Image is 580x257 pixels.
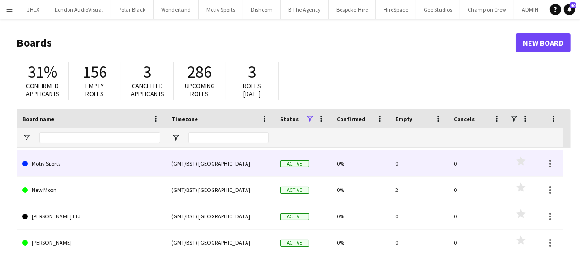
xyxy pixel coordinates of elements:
[390,230,448,256] div: 0
[17,36,516,50] h1: Boards
[199,0,243,19] button: Motiv Sports
[390,177,448,203] div: 2
[376,0,416,19] button: HireSpace
[416,0,460,19] button: Gee Studios
[460,0,514,19] button: Champion Crew
[188,132,269,143] input: Timezone Filter Input
[28,62,57,83] span: 31%
[329,0,376,19] button: Bespoke-Hire
[390,203,448,229] div: 0
[26,82,60,98] span: Confirmed applicants
[166,203,274,229] div: (GMT/BST) [GEOGRAPHIC_DATA]
[47,0,111,19] button: London AudioVisual
[22,177,160,203] a: New Moon
[280,187,309,194] span: Active
[331,150,390,176] div: 0%
[185,82,215,98] span: Upcoming roles
[188,62,212,83] span: 286
[331,203,390,229] div: 0%
[154,0,199,19] button: Wonderland
[331,177,390,203] div: 0%
[22,133,31,142] button: Open Filter Menu
[22,203,160,230] a: [PERSON_NAME] Ltd
[171,133,180,142] button: Open Filter Menu
[243,0,281,19] button: Dishoom
[22,116,54,123] span: Board name
[448,150,507,176] div: 0
[248,62,256,83] span: 3
[144,62,152,83] span: 3
[111,0,154,19] button: Polar Black
[280,160,309,167] span: Active
[86,82,104,98] span: Empty roles
[337,116,366,123] span: Confirmed
[19,0,47,19] button: JHLX
[171,116,198,123] span: Timezone
[516,33,571,52] a: New Board
[22,230,160,256] a: [PERSON_NAME]
[166,230,274,256] div: (GMT/BST) [GEOGRAPHIC_DATA]
[280,240,309,247] span: Active
[39,132,160,143] input: Board name Filter Input
[564,4,575,15] a: 40
[570,2,576,8] span: 40
[390,150,448,176] div: 0
[166,150,274,176] div: (GMT/BST) [GEOGRAPHIC_DATA]
[166,177,274,203] div: (GMT/BST) [GEOGRAPHIC_DATA]
[331,230,390,256] div: 0%
[281,0,329,19] button: B The Agency
[243,82,262,98] span: Roles [DATE]
[280,213,309,220] span: Active
[448,230,507,256] div: 0
[22,150,160,177] a: Motiv Sports
[454,116,475,123] span: Cancels
[448,177,507,203] div: 0
[514,0,546,19] button: ADMIN
[448,203,507,229] div: 0
[131,82,164,98] span: Cancelled applicants
[83,62,107,83] span: 156
[280,116,299,123] span: Status
[395,116,412,123] span: Empty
